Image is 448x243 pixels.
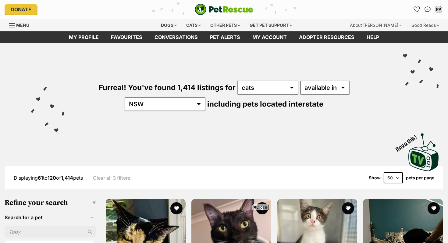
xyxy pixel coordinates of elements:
a: Donate [5,4,37,15]
button: favourite [342,202,354,214]
a: Conversations [423,5,432,14]
img: chat-41dd97257d64d25036548639549fe6c8038ab92f7586957e7f3b1b290dea8141.svg [425,6,431,12]
div: Get pet support [245,19,296,31]
span: Show [369,175,381,180]
a: Favourites [105,31,148,43]
div: PP [436,6,442,12]
div: Cats [182,19,205,31]
a: Favourites [412,5,421,14]
label: pets per page [406,175,434,180]
strong: 61 [38,175,43,181]
a: PetRescue [195,4,253,15]
img: logo-cat-932fe2b9b8326f06289b0f2fb663e598f794de774fb13d1741a6617ecf9a85b4.svg [195,4,253,15]
span: Displaying to of pets [14,175,83,181]
button: favourite [428,202,440,214]
span: Boop this! [395,130,423,152]
iframe: Help Scout Beacon - Open [404,213,436,231]
div: Good Reads [407,19,443,31]
a: Help [361,31,385,43]
span: Furreal! You've found 1,414 listings for [99,83,236,92]
a: Adopter resources [293,31,361,43]
div: Dogs [157,19,181,31]
a: Pet alerts [204,31,246,43]
h3: Refine your search [5,199,96,207]
button: My account [434,5,443,14]
a: My account [246,31,293,43]
button: favourite [170,202,183,214]
a: Boop this! [408,128,439,172]
header: Search for a pet [5,215,96,220]
ul: Account quick links [412,5,443,14]
a: conversations [148,31,204,43]
iframe: Advertisement [113,213,335,240]
div: About [PERSON_NAME] [346,19,406,31]
button: favourite [256,202,268,214]
a: Menu [9,19,34,30]
span: Menu [16,23,29,28]
strong: 120 [48,175,56,181]
div: Other pets [206,19,244,31]
a: Clear all 3 filters [93,175,130,181]
span: Close [252,204,268,210]
span: including pets located interstate [207,100,323,108]
input: Toby [5,226,96,238]
strong: 1,414 [61,175,73,181]
a: My profile [63,31,105,43]
img: PetRescue TV logo [408,133,439,171]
